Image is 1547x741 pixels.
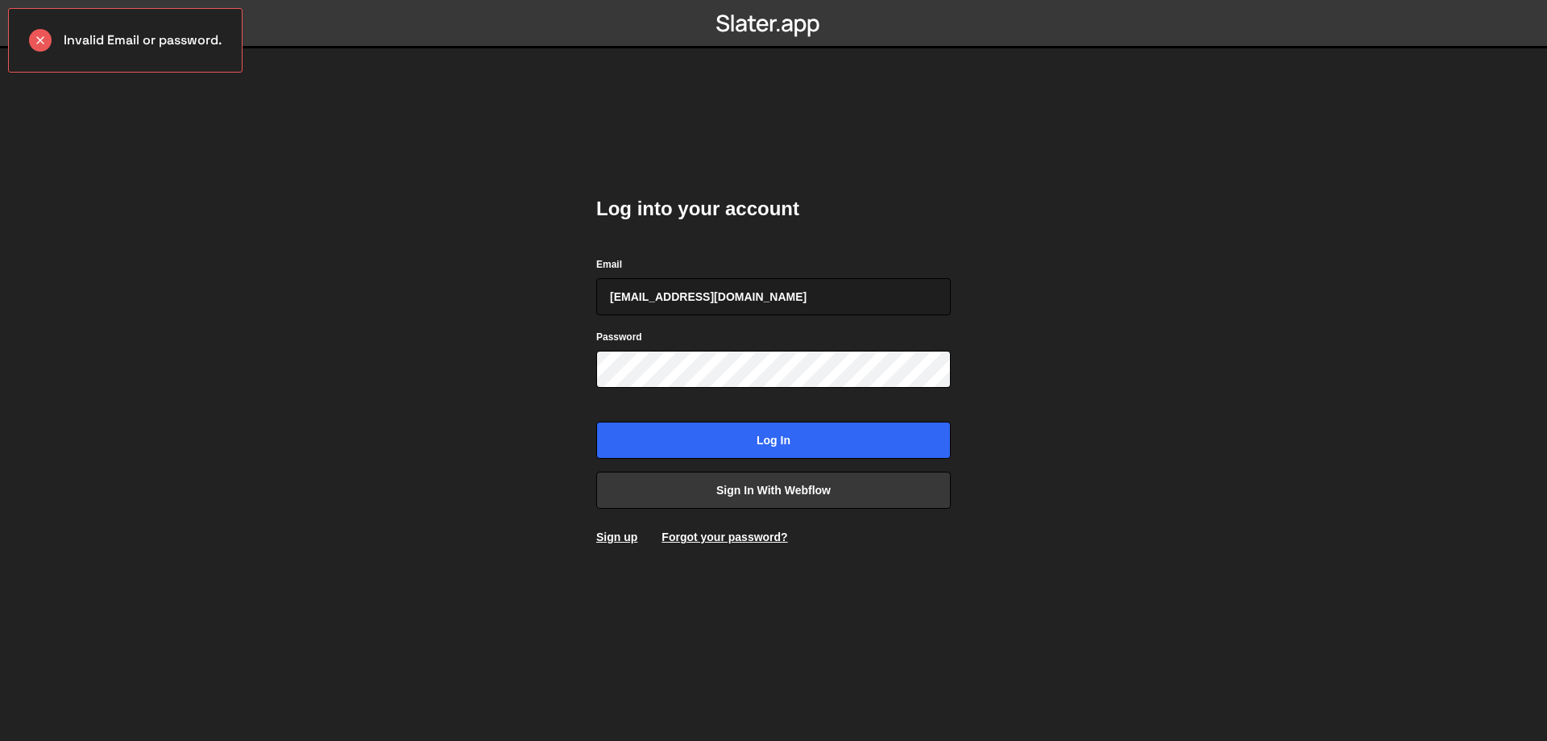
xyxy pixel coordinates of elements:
[596,531,637,543] a: Sign up
[596,196,951,222] h2: Log into your account
[596,422,951,459] input: Log in
[596,256,622,273] label: Email
[596,472,951,509] a: Sign in with Webflow
[596,329,642,345] label: Password
[662,531,787,543] a: Forgot your password?
[8,8,243,73] div: Invalid Email or password.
